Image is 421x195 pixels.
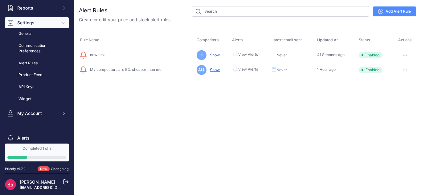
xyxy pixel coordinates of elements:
[5,166,26,172] div: Pricefy v1.7.2
[5,108,69,119] button: My Account
[232,66,258,73] a: View Alerts
[5,144,69,161] a: Completed 1 of 3
[238,67,258,72] span: View Alerts
[17,110,58,116] span: My Account
[317,67,336,72] span: 1 Hour ago
[88,52,105,57] span: new test
[197,50,206,60] span: 1
[232,51,258,58] a: View Alerts
[359,52,382,58] span: Enabled
[207,67,220,72] a: Show
[207,53,220,57] a: Show
[7,146,66,151] div: Completed 1 of 3
[192,6,369,17] input: Search
[5,28,69,39] a: General
[398,38,412,42] span: Actions
[17,5,58,11] span: Reports
[88,67,161,72] span: My competitors are 5% cheaper than me
[79,17,170,23] p: Create or edit your price and stock alert rules
[51,167,69,171] a: Changelog
[5,40,69,57] a: Communication Preferences
[20,179,55,185] a: [PERSON_NAME]
[197,38,219,42] span: Competitors
[317,52,345,57] span: 41 Seconds ago
[373,6,416,16] a: Add Alert Rule
[276,67,287,72] span: Never
[79,6,108,15] h2: Alert Rules
[17,20,58,26] span: Settings
[5,70,69,80] a: Product Feed
[5,2,69,14] button: Reports
[20,185,84,190] a: [EMAIL_ADDRESS][DOMAIN_NAME]
[232,38,243,42] span: Alerts
[5,82,69,92] a: API Keys
[5,132,69,144] a: Alerts
[359,38,370,42] span: Status
[38,166,50,172] span: New
[5,94,69,104] a: Widget
[276,53,287,58] span: Never
[359,67,382,73] span: Enabled
[317,38,338,42] span: Updated At
[197,65,206,75] span: ALL
[80,38,99,42] span: Rule Name
[5,58,69,69] a: Alert Rules
[272,38,302,42] span: Latest email sent
[5,17,69,28] button: Settings
[238,52,258,57] span: View Alerts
